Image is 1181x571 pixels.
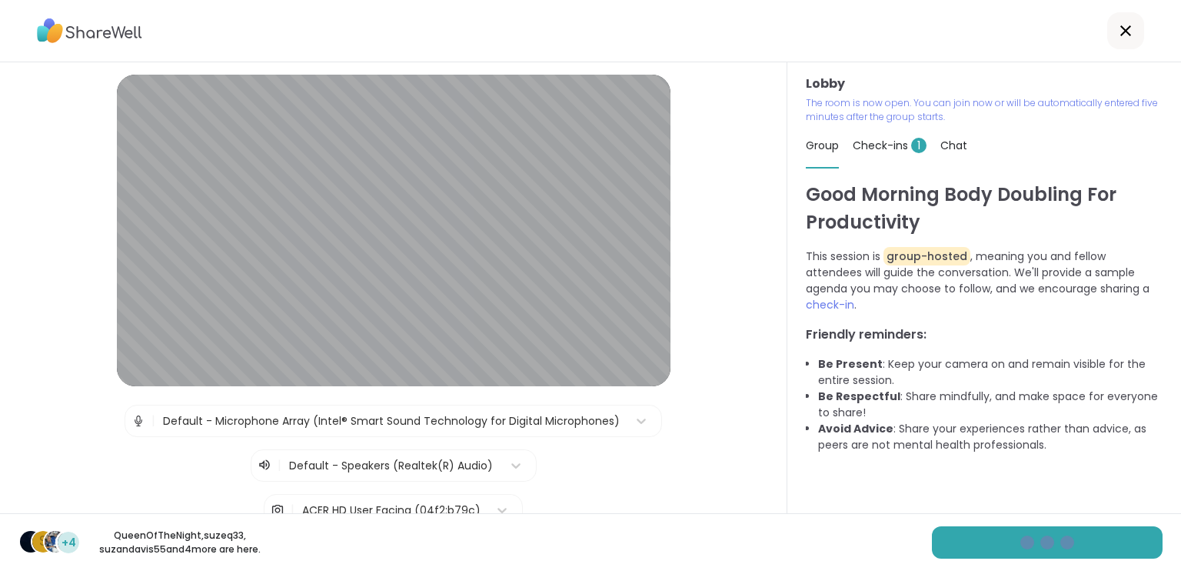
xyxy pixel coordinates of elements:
h3: Friendly reminders: [806,326,1163,344]
span: | [291,495,294,526]
span: check-in [806,297,854,312]
img: ShareWell Logo [37,13,142,48]
h3: Lobby [806,75,1163,93]
img: QueenOfTheNight [20,531,42,553]
li: : Share your experiences rather than advice, as peers are not mental health professionals. [818,421,1163,453]
span: | [278,456,281,475]
li: : Keep your camera on and remain visible for the entire session. [818,356,1163,389]
span: group-hosted [883,247,970,265]
h1: Good Morning Body Doubling For Productivity [806,181,1163,236]
span: +4 [62,535,76,551]
li: : Share mindfully, and make space for everyone to share! [818,389,1163,421]
div: ACER HD User Facing (04f2:b79c) [302,503,481,519]
img: Microphone [131,406,145,436]
span: Check-ins [853,138,927,153]
span: | [151,406,155,436]
p: QueenOfTheNight , suzeq33 , suzandavis55 and 4 more are here. [94,529,266,556]
span: s [39,532,47,552]
span: Group [806,138,839,153]
div: Default - Microphone Array (Intel® Smart Sound Technology for Digital Microphones) [163,413,620,429]
b: Be Respectful [818,389,900,404]
img: suzandavis55 [45,531,66,553]
p: The room is now open. You can join now or will be automatically entered five minutes after the gr... [806,96,1163,124]
img: Camera [271,495,284,526]
p: This session is , meaning you and fellow attendees will guide the conversation. We'll provide a s... [806,249,1163,313]
span: Chat [940,138,967,153]
b: Avoid Advice [818,421,893,436]
b: Be Present [818,356,883,372]
span: 1 [911,138,927,153]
